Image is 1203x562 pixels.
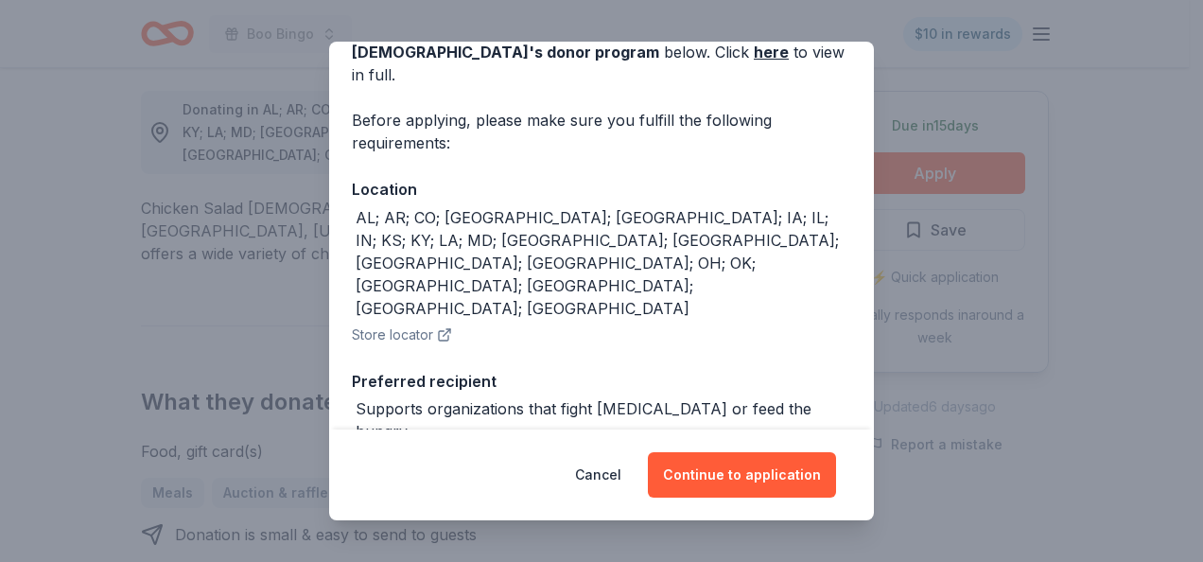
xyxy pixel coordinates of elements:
div: Preferred recipient [352,369,851,394]
a: here [754,41,789,63]
div: Location [352,177,851,202]
div: Before applying, please make sure you fulfill the following requirements: [352,109,851,154]
button: Cancel [575,452,621,498]
div: We've summarized the requirements for below. Click to view in full. [352,18,851,86]
div: Supports organizations that fight [MEDICAL_DATA] or feed the hungry [356,397,851,443]
div: AL; AR; CO; [GEOGRAPHIC_DATA]; [GEOGRAPHIC_DATA]; IA; IL; IN; KS; KY; LA; MD; [GEOGRAPHIC_DATA]; ... [356,206,851,320]
button: Store locator [352,324,452,346]
button: Continue to application [648,452,836,498]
